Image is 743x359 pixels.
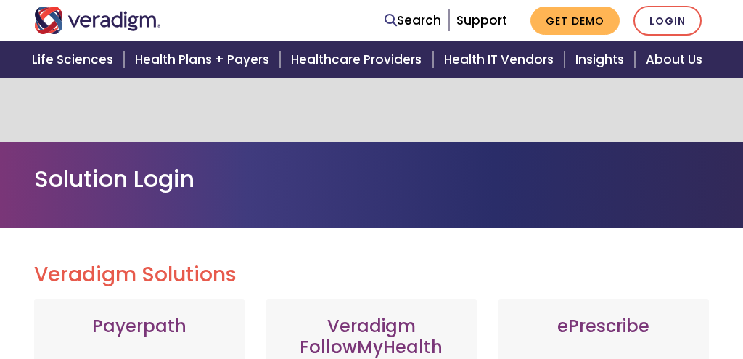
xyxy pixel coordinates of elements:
a: Insights [567,41,637,78]
a: Health Plans + Payers [126,41,282,78]
a: Get Demo [530,7,620,35]
img: Veradigm logo [34,7,161,34]
h3: Payerpath [49,316,230,337]
h3: Veradigm FollowMyHealth [281,316,462,358]
h2: Veradigm Solutions [34,263,709,287]
a: Life Sciences [23,41,126,78]
h1: Solution Login [34,165,709,193]
a: Search [385,11,441,30]
a: Healthcare Providers [282,41,435,78]
a: About Us [637,41,720,78]
h3: ePrescribe [513,316,694,337]
a: Health IT Vendors [435,41,567,78]
a: Support [456,12,507,29]
a: Login [633,6,702,36]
